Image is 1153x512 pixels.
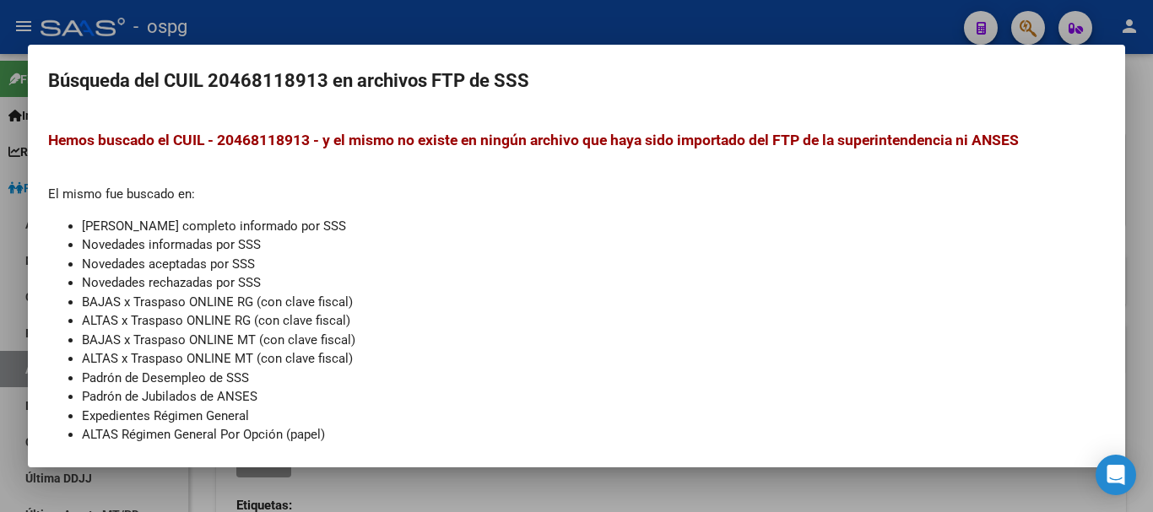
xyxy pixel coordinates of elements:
li: BAJAS x Traspaso ONLINE MT (con clave fiscal) [82,331,1105,350]
span: Hemos buscado el CUIL - 20468118913 - y el mismo no existe en ningún archivo que haya sido import... [48,132,1019,148]
h2: Búsqueda del CUIL 20468118913 en archivos FTP de SSS [48,65,1105,97]
li: ALTAS x Traspaso ONLINE RG (con clave fiscal) [82,311,1105,331]
li: ALTAS x Traspaso ONLINE MT (con clave fiscal) [82,349,1105,369]
li: BAJAS x Traspaso ONLINE RG (con clave fiscal) [82,293,1105,312]
li: Novedades aceptadas por SSS [82,255,1105,274]
div: Open Intercom Messenger [1096,455,1136,495]
li: Padrón de Desempleo de SSS [82,369,1105,388]
li: Expedientes Régimen General [82,407,1105,426]
li: Novedades informadas por SSS [82,235,1105,255]
li: Novedades rechazadas por SSS [82,273,1105,293]
li: Padrón de Jubilados de ANSES [82,387,1105,407]
li: ALTAS Régimen General Por Opción (papel) [82,425,1105,445]
li: BAJAS Régimen General Por Opción (papel) [82,445,1105,464]
li: [PERSON_NAME] completo informado por SSS [82,217,1105,236]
